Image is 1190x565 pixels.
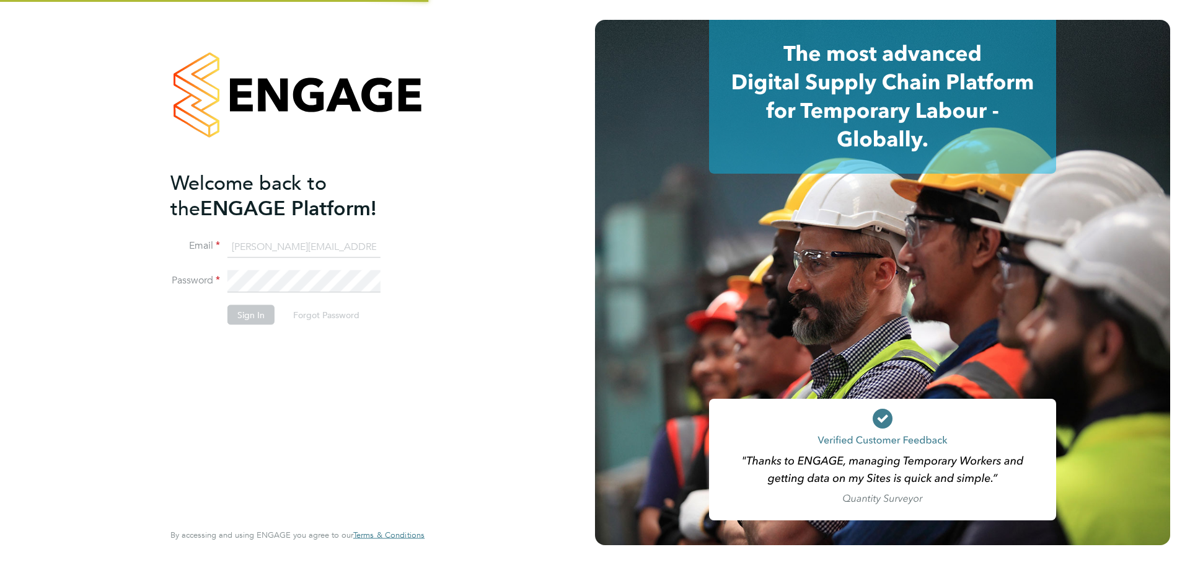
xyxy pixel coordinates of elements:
button: Sign In [227,305,275,325]
h2: ENGAGE Platform! [170,170,412,221]
span: Terms & Conditions [353,530,425,540]
label: Password [170,274,220,287]
label: Email [170,239,220,252]
span: Welcome back to the [170,171,327,220]
span: By accessing and using ENGAGE you agree to our [170,530,425,540]
a: Terms & Conditions [353,530,425,540]
button: Forgot Password [283,305,369,325]
input: Enter your work email... [227,236,381,258]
